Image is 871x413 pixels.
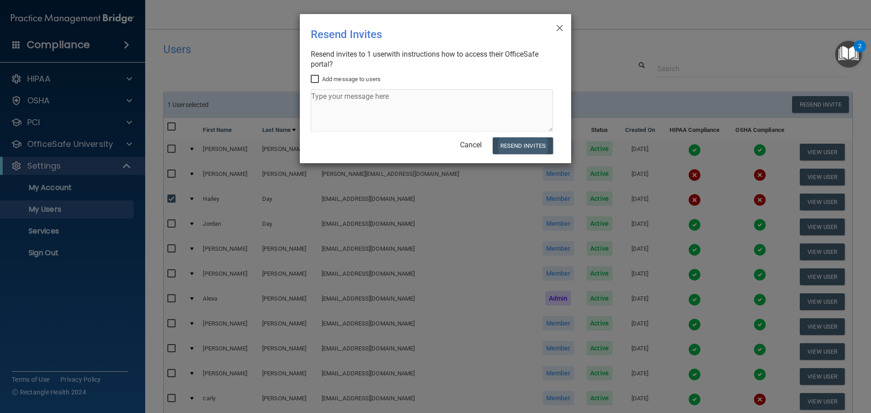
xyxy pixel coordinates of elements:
div: 2 [858,46,861,58]
div: Resend Invites [311,21,523,48]
div: Resend invites to 1 user with instructions how to access their OfficeSafe portal? [311,49,553,69]
button: Resend Invites [493,137,553,154]
a: Cancel [460,141,482,149]
input: Add message to users [311,76,321,83]
span: × [556,18,564,36]
button: Open Resource Center, 2 new notifications [835,41,862,68]
label: Add message to users [311,74,381,85]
